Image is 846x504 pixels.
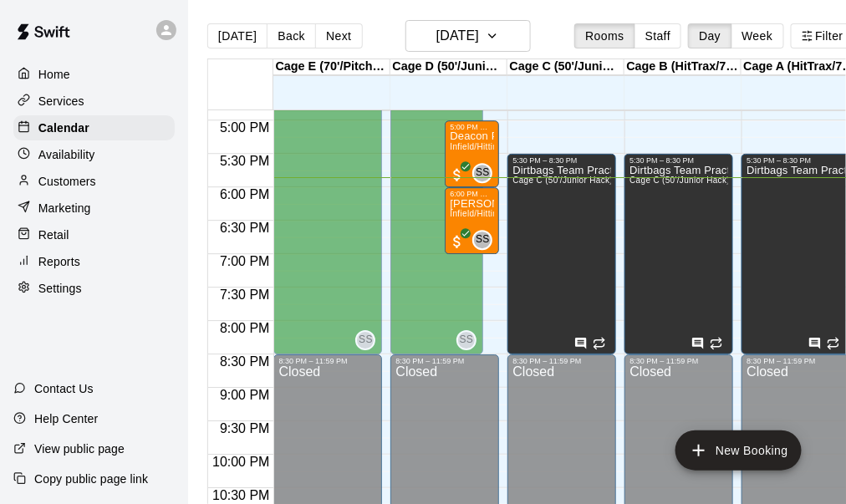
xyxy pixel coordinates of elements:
[207,23,268,48] button: [DATE]
[747,357,845,365] div: 8:30 PM – 11:59 PM
[450,123,494,131] div: 5:00 PM – 6:00 PM
[267,23,316,48] button: Back
[38,253,80,270] p: Reports
[216,120,274,135] span: 5:00 PM
[216,288,274,302] span: 7:30 PM
[34,410,98,427] p: Help Center
[479,230,492,250] span: Slater Schield
[574,23,634,48] button: Rooms
[507,59,624,75] div: Cage C (50'/Junior Hack)
[38,280,82,297] p: Settings
[208,488,273,502] span: 10:30 PM
[34,380,94,397] p: Contact Us
[390,59,507,75] div: Cage D (50'/Junior Hack)
[479,163,492,183] span: Slater Schield
[216,354,274,369] span: 8:30 PM
[405,20,531,52] button: [DATE]
[38,120,89,136] p: Calendar
[13,89,175,114] a: Services
[216,254,274,268] span: 7:00 PM
[675,430,802,471] button: add
[691,337,705,350] svg: Has notes
[593,337,606,350] span: Recurring event
[34,471,148,487] p: Copy public page link
[216,321,274,335] span: 8:00 PM
[449,233,466,250] span: All customers have paid
[476,165,490,181] span: SS
[624,59,742,75] div: Cage B (HitTrax/70'/Hack Attack/Pitching Mound)
[359,332,373,349] span: SS
[395,357,494,365] div: 8:30 PM – 11:59 PM
[315,23,362,48] button: Next
[688,23,731,48] button: Day
[634,23,682,48] button: Staff
[449,166,466,183] span: All customers have paid
[13,115,175,140] a: Calendar
[216,154,274,168] span: 5:30 PM
[216,187,274,201] span: 6:00 PM
[38,93,84,109] p: Services
[13,142,175,167] a: Availability
[38,200,91,216] p: Marketing
[450,142,619,151] span: Infield/Hitting Lesson (Cage/Field Deposit)
[629,357,728,365] div: 8:30 PM – 11:59 PM
[13,276,175,301] a: Settings
[38,146,95,163] p: Availability
[747,156,845,165] div: 5:30 PM – 8:30 PM
[808,337,822,350] svg: Has notes
[629,156,728,165] div: 5:30 PM – 8:30 PM
[476,232,490,248] span: SS
[216,421,274,435] span: 9:30 PM
[512,156,611,165] div: 5:30 PM – 8:30 PM
[208,455,273,469] span: 10:00 PM
[456,330,477,350] div: Slater Schield
[472,163,492,183] div: Slater Schield
[13,62,175,87] a: Home
[38,173,96,190] p: Customers
[13,222,175,247] a: Retail
[460,332,474,349] span: SS
[38,66,70,83] p: Home
[273,59,390,75] div: Cage E (70'/Pitching Mound/Junior Hack Attack)
[216,388,274,402] span: 9:00 PM
[445,120,499,187] div: 5:00 PM – 6:00 PM: Deacon Parish
[450,209,619,218] span: Infield/Hitting Lesson (Cage/Field Deposit)
[216,221,274,235] span: 6:30 PM
[445,187,499,254] div: 6:00 PM – 7:00 PM: Braxton Hale
[436,24,479,48] h6: [DATE]
[507,154,616,354] div: 5:30 PM – 8:30 PM: Dirtbags Team Practices
[34,440,125,457] p: View public page
[38,227,69,243] p: Retail
[355,330,375,350] div: Slater Schield
[13,196,175,221] a: Marketing
[13,249,175,274] a: Reports
[278,357,377,365] div: 8:30 PM – 11:59 PM
[827,337,840,350] span: Recurring event
[13,169,175,194] a: Customers
[731,23,784,48] button: Week
[624,154,733,354] div: 5:30 PM – 8:30 PM: Dirtbags Team Practices
[472,230,492,250] div: Slater Schield
[710,337,723,350] span: Recurring event
[512,357,611,365] div: 8:30 PM – 11:59 PM
[450,190,494,198] div: 6:00 PM – 7:00 PM
[574,337,588,350] svg: Has notes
